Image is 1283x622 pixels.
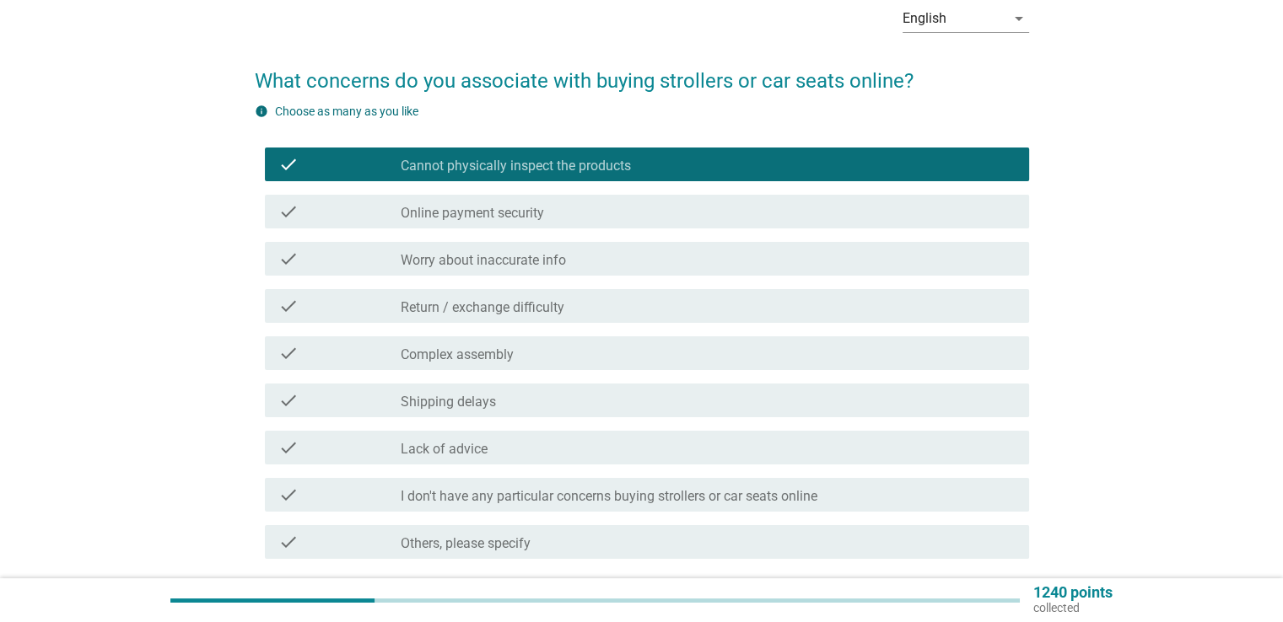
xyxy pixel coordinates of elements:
label: Online payment security [401,205,544,222]
i: check [278,485,299,505]
label: Lack of advice [401,441,488,458]
p: collected [1033,600,1113,615]
label: Choose as many as you like [275,105,418,118]
i: check [278,437,299,458]
i: check [278,249,299,269]
i: check [278,154,299,174]
label: Others, please specify [401,535,531,552]
label: Worry about inaccurate info [401,252,566,269]
i: info [255,105,268,118]
i: check [278,532,299,552]
label: I don't have any particular concerns buying strollers or car seats online [401,488,817,505]
i: check [278,201,299,222]
label: Cannot physically inspect the products [401,158,631,174]
label: Shipping delays [401,394,496,410]
label: Return / exchange difficulty [401,299,564,316]
label: Complex assembly [401,346,514,363]
div: English [903,11,946,26]
i: check [278,296,299,316]
p: 1240 points [1033,585,1113,600]
i: check [278,390,299,410]
i: arrow_drop_down [1009,8,1029,29]
h2: What concerns do you associate with buying strollers or car seats online? [255,49,1029,96]
i: check [278,343,299,363]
